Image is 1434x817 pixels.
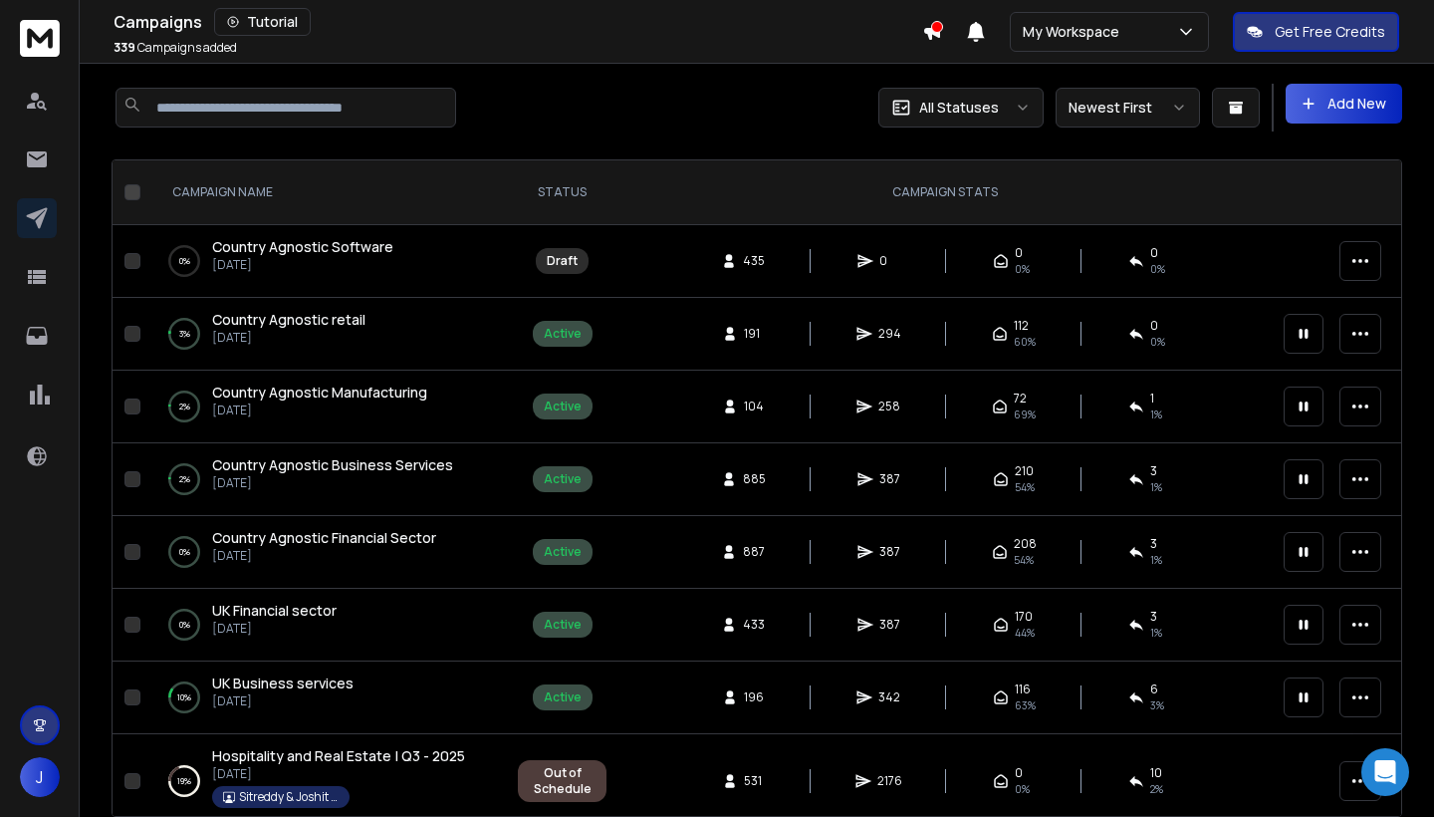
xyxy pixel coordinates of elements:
button: J [20,757,60,797]
a: UK Business services [212,674,354,693]
span: 1 % [1150,479,1162,495]
th: STATUS [506,160,618,225]
span: 1 % [1150,552,1162,568]
span: Hospitality and Real Estate | Q3 - 2025 [212,746,465,765]
span: Country Agnostic Manufacturing [212,383,427,402]
p: [DATE] [212,766,465,782]
a: Country Agnostic Software [212,237,393,257]
p: 19 % [177,771,191,791]
span: 887 [743,544,765,560]
p: 2 % [179,397,190,416]
p: 0 % [179,542,190,562]
p: All Statuses [919,98,999,118]
a: Hospitality and Real Estate | Q3 - 2025 [212,746,465,766]
span: 387 [879,617,900,633]
div: Active [544,689,582,705]
span: UK Financial sector [212,601,337,620]
td: 3%Country Agnostic retail[DATE] [148,298,506,371]
th: CAMPAIGN NAME [148,160,506,225]
div: Active [544,471,582,487]
span: 170 [1015,609,1033,625]
span: 191 [744,326,764,342]
span: 72 [1014,391,1027,407]
span: 63 % [1015,697,1036,713]
span: 2 % [1150,781,1163,797]
div: Active [544,399,582,414]
span: 1 % [1150,407,1162,422]
td: 10%UK Business services[DATE] [148,662,506,734]
span: 258 [878,399,900,414]
span: 210 [1015,463,1034,479]
a: Country Agnostic retail [212,310,365,330]
td: 2%Country Agnostic Business Services[DATE] [148,443,506,516]
span: 44 % [1015,625,1035,641]
span: 54 % [1014,552,1034,568]
span: 387 [879,471,900,487]
span: 69 % [1014,407,1036,422]
span: 0 [1015,765,1023,781]
span: 531 [744,773,764,789]
p: 2 % [179,469,190,489]
p: [DATE] [212,403,427,418]
span: Country Agnostic retail [212,310,365,329]
p: Campaigns added [114,40,237,56]
a: Country Agnostic Financial Sector [212,528,436,548]
div: Campaigns [114,8,922,36]
p: My Workspace [1023,22,1127,42]
p: 10 % [177,687,191,707]
th: CAMPAIGN STATS [618,160,1272,225]
span: Country Agnostic Financial Sector [212,528,436,547]
span: 0 [1150,318,1158,334]
span: 0 [1150,245,1158,261]
span: 1 [1150,391,1154,407]
a: Country Agnostic Business Services [212,455,453,475]
button: Get Free Credits [1233,12,1399,52]
button: Tutorial [214,8,311,36]
span: 112 [1014,318,1029,334]
span: 0 [879,253,899,269]
span: 0 % [1150,334,1165,350]
span: 387 [879,544,900,560]
div: Active [544,544,582,560]
p: [DATE] [212,330,365,346]
span: 342 [878,689,900,705]
span: 3 [1150,609,1157,625]
span: 6 [1150,681,1158,697]
div: Active [544,326,582,342]
p: [DATE] [212,621,337,637]
span: 3 % [1150,697,1164,713]
p: [DATE] [212,257,393,273]
span: 339 [114,39,135,56]
span: 885 [743,471,766,487]
p: Sitreddy & Joshit Workspace [239,789,339,805]
div: Out of Schedule [529,765,596,797]
p: 0 % [179,251,190,271]
p: Get Free Credits [1275,22,1385,42]
span: 0% [1015,261,1030,277]
p: 3 % [179,324,190,344]
span: 60 % [1014,334,1036,350]
p: 0 % [179,615,190,635]
p: [DATE] [212,548,436,564]
span: Country Agnostic Business Services [212,455,453,474]
span: 104 [744,399,764,414]
span: 0 [1015,245,1023,261]
div: Open Intercom Messenger [1361,748,1409,796]
span: 433 [743,617,765,633]
span: 2176 [877,773,902,789]
span: 10 [1150,765,1162,781]
span: 3 [1150,536,1157,552]
td: 2%Country Agnostic Manufacturing[DATE] [148,371,506,443]
div: Draft [547,253,578,269]
p: [DATE] [212,693,354,709]
button: Add New [1286,84,1402,124]
span: 54 % [1015,479,1035,495]
td: 0%Country Agnostic Software[DATE] [148,225,506,298]
span: 3 [1150,463,1157,479]
span: UK Business services [212,674,354,692]
span: 294 [878,326,901,342]
span: 0% [1150,261,1165,277]
span: 208 [1014,536,1037,552]
span: 1 % [1150,625,1162,641]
